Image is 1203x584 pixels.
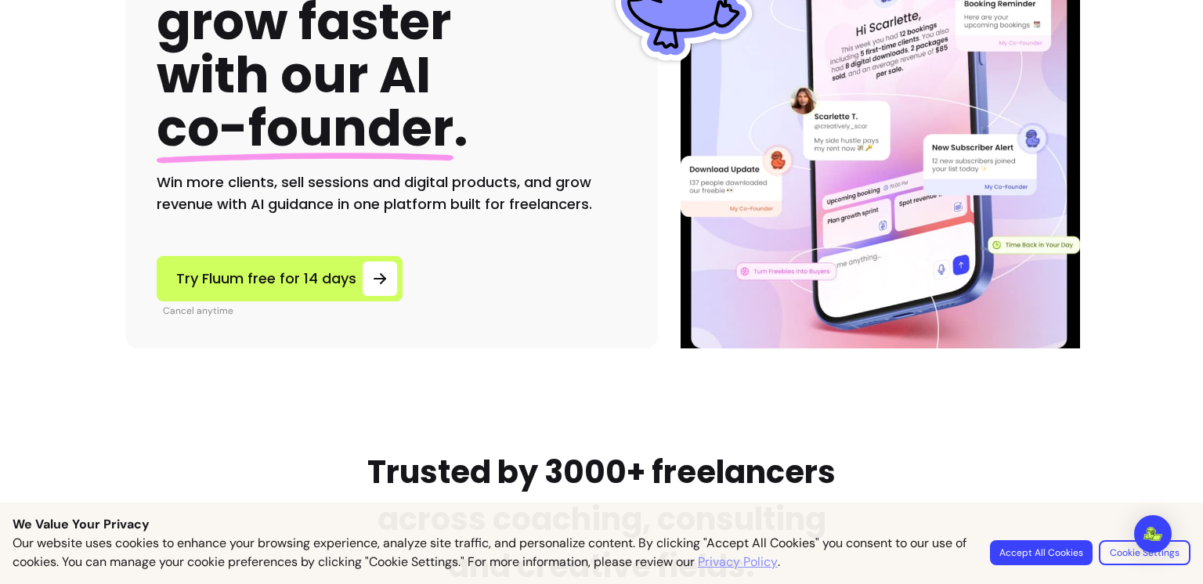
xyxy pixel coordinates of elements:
[13,515,1190,534] p: We Value Your Privacy
[990,540,1093,565] button: Accept All Cookies
[1099,540,1190,565] button: Cookie Settings
[157,171,627,215] h2: Win more clients, sell sessions and digital products, and grow revenue with AI guidance in one pl...
[13,534,971,571] p: Our website uses cookies to enhance your browsing experience, analyze site traffic, and personali...
[176,268,356,290] span: Try Fluum free for 14 days
[163,305,403,317] p: Cancel anytime
[157,256,403,301] a: Try Fluum free for 14 days
[157,93,453,163] span: co-founder
[1134,515,1172,553] div: Open Intercom Messenger
[698,553,778,571] a: Privacy Policy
